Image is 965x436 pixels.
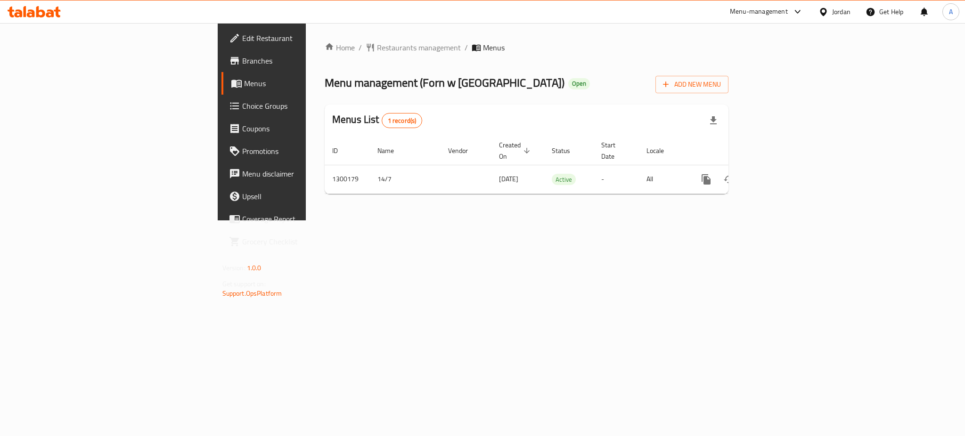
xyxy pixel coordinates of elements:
td: 14/7 [370,165,441,194]
a: Edit Restaurant [221,27,379,49]
span: 1 record(s) [382,116,422,125]
a: Grocery Checklist [221,230,379,253]
button: more [695,168,718,191]
button: Change Status [718,168,740,191]
div: Menu-management [730,6,788,17]
span: ID [332,145,350,156]
span: Restaurants management [377,42,461,53]
a: Menu disclaimer [221,162,379,185]
span: Start Date [601,139,628,162]
span: Get support on: [222,278,266,290]
span: Branches [242,55,371,66]
span: Active [552,174,576,185]
td: All [639,165,687,194]
span: Vendor [448,145,480,156]
span: Add New Menu [663,79,721,90]
span: Status [552,145,582,156]
a: Coupons [221,117,379,140]
a: Promotions [221,140,379,162]
span: Name [377,145,406,156]
span: Menu disclaimer [242,168,371,179]
a: Menus [221,72,379,95]
span: Edit Restaurant [242,32,371,44]
div: Jordan [832,7,851,17]
a: Restaurants management [366,42,461,53]
span: Promotions [242,145,371,157]
a: Upsell [221,185,379,208]
h2: Menus List [332,113,422,128]
a: Support.OpsPlatform [222,287,282,299]
li: / [465,42,468,53]
span: Coverage Report [242,213,371,225]
span: Upsell [242,191,371,202]
div: Total records count [382,113,423,128]
span: Locale [646,145,676,156]
span: Created On [499,139,533,162]
span: Menus [244,78,371,89]
span: Menu management ( Forn w [GEOGRAPHIC_DATA] ) [325,72,564,93]
th: Actions [687,137,793,165]
a: Branches [221,49,379,72]
span: Grocery Checklist [242,236,371,247]
div: Open [568,78,590,89]
span: 1.0.0 [247,262,262,274]
table: enhanced table [325,137,793,194]
span: Choice Groups [242,100,371,112]
span: Coupons [242,123,371,134]
nav: breadcrumb [325,42,728,53]
span: A [949,7,953,17]
span: Open [568,80,590,88]
span: [DATE] [499,173,518,185]
span: Version: [222,262,245,274]
td: - [594,165,639,194]
div: Export file [702,109,725,132]
span: Menus [483,42,505,53]
button: Add New Menu [655,76,728,93]
a: Choice Groups [221,95,379,117]
a: Coverage Report [221,208,379,230]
